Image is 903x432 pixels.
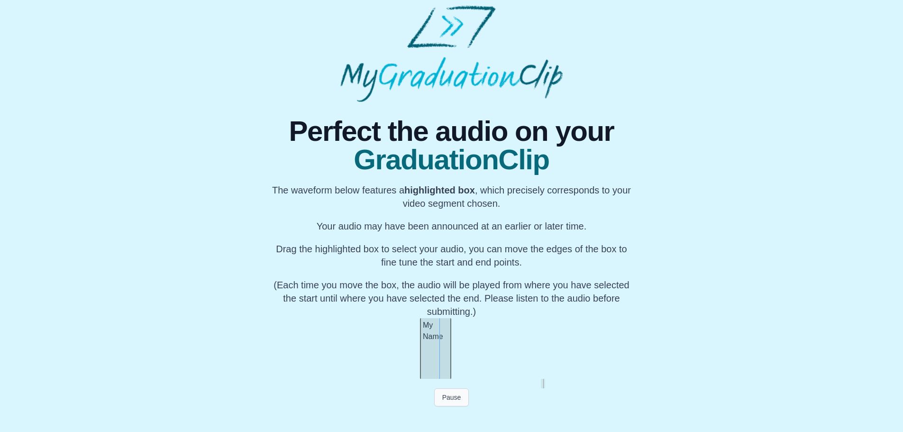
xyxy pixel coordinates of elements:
b: highlighted box [404,185,475,195]
button: Pause [434,388,469,406]
img: MyGraduationClip [340,5,562,102]
p: Your audio may have been announced at an earlier or later time. [270,220,634,233]
span: Perfect the audio on your [270,117,634,146]
p: (Each time you move the box, the audio will be played from where you have selected the start unti... [270,278,634,318]
p: The waveform below features a , which precisely corresponds to your video segment chosen. [270,184,634,210]
p: Drag the highlighted box to select your audio, you can move the edges of the box to fine tune the... [270,242,634,269]
span: GraduationClip [270,146,634,174]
